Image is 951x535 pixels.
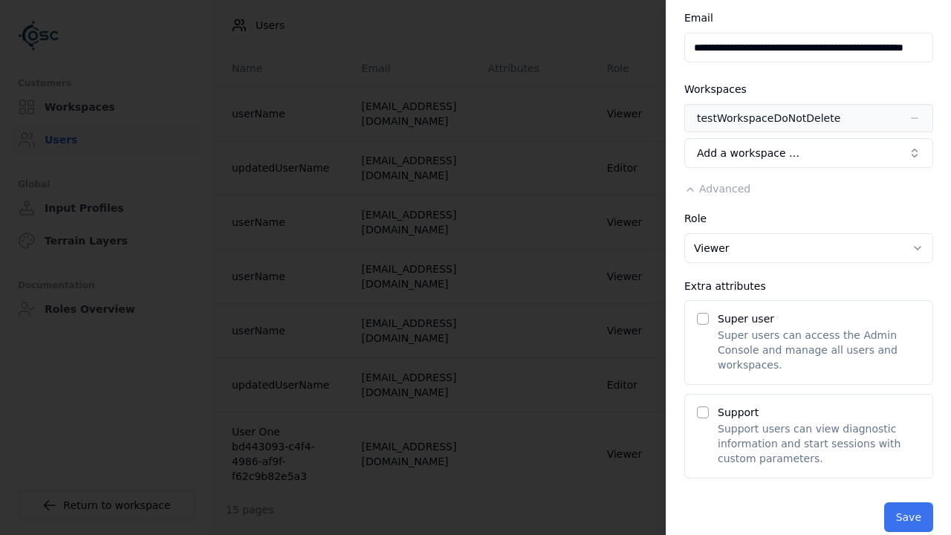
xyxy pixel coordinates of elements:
p: Support users can view diagnostic information and start sessions with custom parameters. [718,421,921,466]
span: Add a workspace … [697,146,799,160]
label: Email [684,12,713,24]
label: Role [684,213,707,224]
label: Workspaces [684,83,747,95]
p: Super users can access the Admin Console and manage all users and workspaces. [718,328,921,372]
div: testWorkspaceDoNotDelete [697,111,840,126]
button: Advanced [684,181,750,196]
label: Support [718,406,759,418]
button: Save [884,502,933,532]
div: Extra attributes [684,281,933,291]
label: Super user [718,313,774,325]
span: Advanced [699,183,750,195]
